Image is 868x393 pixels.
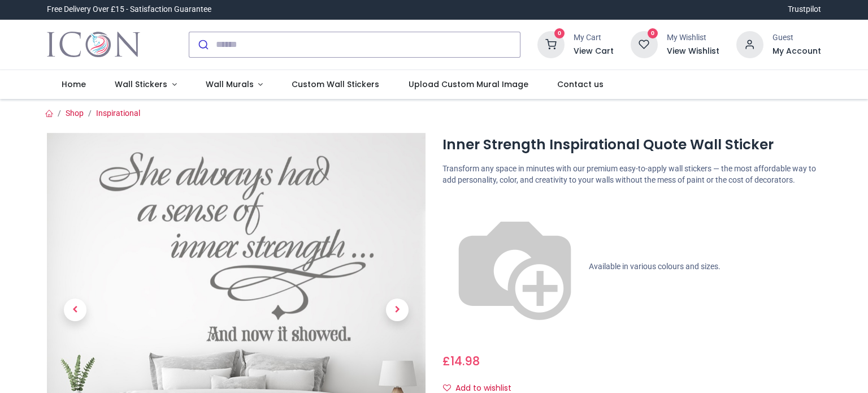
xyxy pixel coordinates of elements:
[772,46,821,57] a: My Account
[574,46,614,57] a: View Cart
[64,299,86,321] span: Previous
[442,195,587,339] img: color-wheel.png
[667,32,719,44] div: My Wishlist
[386,299,409,321] span: Next
[47,4,211,15] div: Free Delivery Over £15 - Satisfaction Guarantee
[409,79,528,90] span: Upload Custom Mural Image
[442,135,821,154] h1: Inner Strength Inspirational Quote Wall Sticker
[442,353,480,369] span: £
[589,262,721,271] span: Available in various colours and sizes.
[772,32,821,44] div: Guest
[442,163,821,185] p: Transform any space in minutes with our premium easy-to-apply wall stickers — the most affordable...
[66,109,84,118] a: Shop
[631,39,658,48] a: 0
[47,29,140,61] img: Icon Wall Stickers
[191,70,277,100] a: Wall Murals
[557,79,604,90] span: Contact us
[96,109,140,118] a: Inspirational
[554,28,565,39] sup: 0
[648,28,658,39] sup: 0
[62,79,86,90] span: Home
[47,29,140,61] a: Logo of Icon Wall Stickers
[100,70,191,100] a: Wall Stickers
[443,384,451,392] i: Add to wishlist
[450,353,480,369] span: 14.98
[788,4,821,15] a: Trustpilot
[667,46,719,57] a: View Wishlist
[206,79,254,90] span: Wall Murals
[574,32,614,44] div: My Cart
[115,79,167,90] span: Wall Stickers
[537,39,565,48] a: 0
[292,79,379,90] span: Custom Wall Stickers
[189,32,216,57] button: Submit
